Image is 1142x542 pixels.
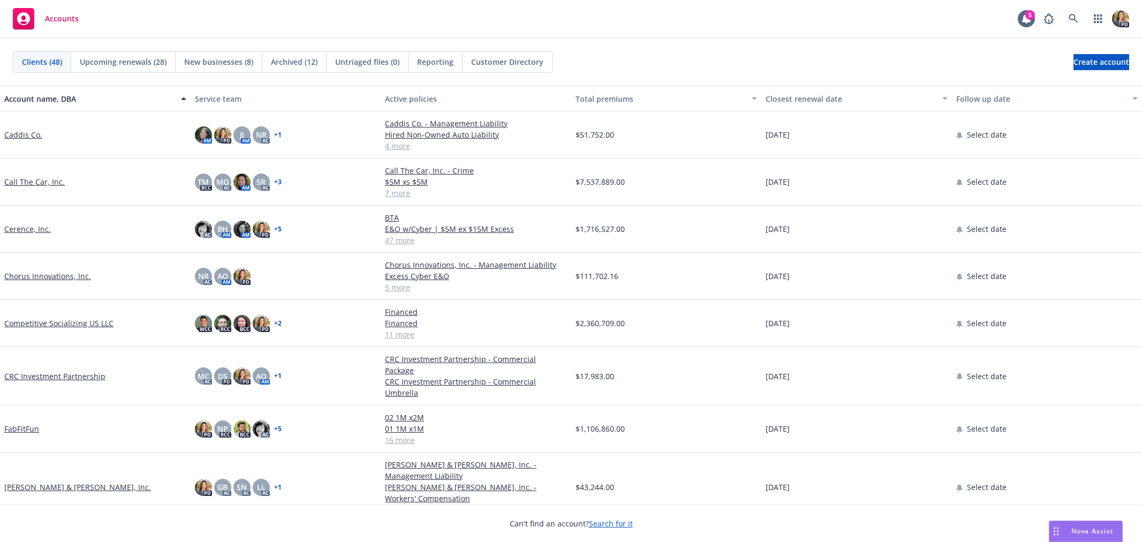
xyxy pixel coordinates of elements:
[198,371,209,382] span: MC
[385,235,567,246] a: 47 more
[576,318,625,329] span: $2,360,709.00
[4,176,65,187] a: Call The Car, Inc.
[237,481,247,493] span: SN
[9,4,83,34] a: Accounts
[80,56,167,67] span: Upcoming renewals (28)
[1112,10,1129,27] img: photo
[1038,8,1060,29] a: Report a Bug
[217,481,228,493] span: GB
[274,226,282,232] a: + 5
[217,223,228,235] span: BH
[385,129,567,140] a: Hired Non-Owned Auto Liability
[967,270,1007,282] span: Select date
[385,282,567,293] a: 5 more
[576,270,618,282] span: $111,702.16
[253,420,270,438] img: photo
[766,176,790,187] span: [DATE]
[233,174,251,191] img: photo
[253,221,270,238] img: photo
[766,223,790,235] span: [DATE]
[240,129,244,140] span: JJ
[218,371,228,382] span: DS
[576,371,614,382] span: $17,983.00
[256,129,267,140] span: NR
[45,14,79,23] span: Accounts
[766,423,790,434] span: [DATE]
[381,86,571,111] button: Active policies
[385,353,567,376] a: CRC Investment Partnership - Commercial Package
[198,176,209,187] span: TM
[4,129,42,140] a: Caddis Co.
[4,318,114,329] a: Competitive Socializing US LLC
[385,412,567,423] a: 02 1M x2M
[216,176,229,187] span: MQ
[195,420,212,438] img: photo
[4,93,175,104] div: Account name, DBA
[195,93,377,104] div: Service team
[471,56,543,67] span: Customer Directory
[766,371,790,382] span: [DATE]
[967,481,1007,493] span: Select date
[967,371,1007,382] span: Select date
[233,268,251,285] img: photo
[4,481,151,493] a: [PERSON_NAME] & [PERSON_NAME], Inc.
[198,270,209,282] span: NR
[967,176,1007,187] span: Select date
[385,423,567,434] a: 01 1M x1M
[385,259,567,270] a: Chorus Innovations, Inc. - Management Liability
[1073,54,1129,70] a: Create account
[274,373,282,379] a: + 1
[766,481,790,493] span: [DATE]
[191,86,381,111] button: Service team
[766,93,936,104] div: Closest renewal date
[335,56,399,67] span: Untriaged files (0)
[576,223,625,235] span: $1,716,527.00
[1049,521,1123,542] button: Nova Assist
[274,484,282,491] a: + 1
[184,56,253,67] span: New businesses (8)
[233,315,251,332] img: photo
[274,320,282,327] a: + 2
[766,318,790,329] span: [DATE]
[257,481,266,493] span: LL
[766,270,790,282] span: [DATE]
[385,176,567,187] a: $5M xs $5M
[571,86,762,111] button: Total premiums
[214,126,231,144] img: photo
[385,118,567,129] a: Caddis Co. - Management Liability
[195,126,212,144] img: photo
[274,426,282,432] a: + 5
[766,129,790,140] span: [DATE]
[1087,8,1109,29] a: Switch app
[385,376,567,398] a: CRC Investment Partnership - Commercial Umbrella
[1071,526,1114,536] span: Nova Assist
[576,93,746,104] div: Total premiums
[576,481,614,493] span: $43,244.00
[4,423,39,434] a: FabFitFun
[1025,10,1035,20] div: 5
[417,56,453,67] span: Reporting
[967,423,1007,434] span: Select date
[967,129,1007,140] span: Select date
[217,270,228,282] span: AO
[385,318,567,329] a: Financed
[195,315,212,332] img: photo
[385,93,567,104] div: Active policies
[195,221,212,238] img: photo
[967,318,1007,329] span: Select date
[1063,8,1084,29] a: Search
[385,459,567,481] a: [PERSON_NAME] & [PERSON_NAME], Inc. - Management Liability
[4,223,51,235] a: Cerence, Inc.
[195,479,212,496] img: photo
[385,329,567,340] a: 11 more
[576,176,625,187] span: $7,537,889.00
[22,56,62,67] span: Clients (48)
[274,179,282,185] a: + 3
[956,93,1126,104] div: Follow up date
